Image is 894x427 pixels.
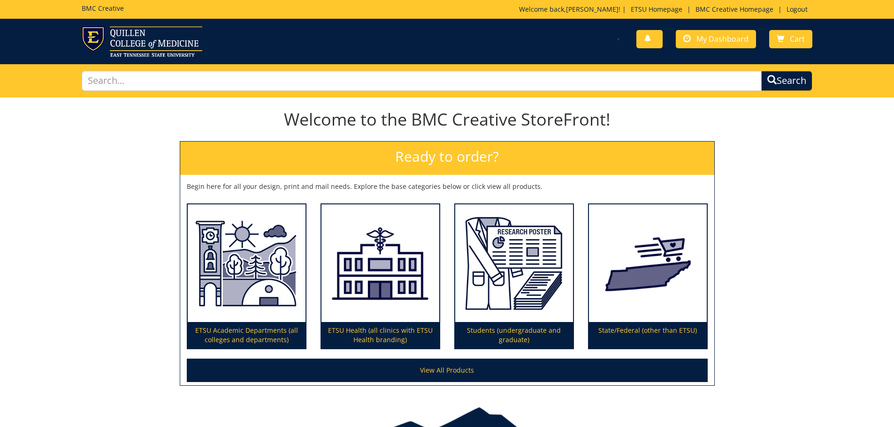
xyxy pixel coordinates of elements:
a: BMC Creative Homepage [691,5,778,14]
span: Cart [790,34,805,44]
span: My Dashboard [696,34,749,44]
button: Search [761,71,812,91]
input: Search... [82,71,762,91]
a: My Dashboard [676,30,756,48]
p: Welcome back, ! | | | [519,5,812,14]
a: ETSU Homepage [626,5,687,14]
a: Students (undergraduate and graduate) [455,204,573,349]
img: ETSU Health (all clinics with ETSU Health branding) [321,204,439,322]
a: State/Federal (other than ETSU) [589,204,707,349]
p: ETSU Academic Departments (all colleges and departments) [188,322,306,348]
a: ETSU Health (all clinics with ETSU Health branding) [321,204,439,349]
img: State/Federal (other than ETSU) [589,204,707,322]
a: ETSU Academic Departments (all colleges and departments) [188,204,306,349]
p: ETSU Health (all clinics with ETSU Health branding) [321,322,439,348]
h5: BMC Creative [82,5,124,12]
p: Begin here for all your design, print and mail needs. Explore the base categories below or click ... [187,182,708,191]
img: ETSU logo [82,26,202,57]
p: Students (undergraduate and graduate) [455,322,573,348]
h2: Ready to order? [180,142,714,175]
p: State/Federal (other than ETSU) [589,322,707,348]
img: ETSU Academic Departments (all colleges and departments) [188,204,306,322]
a: [PERSON_NAME] [566,5,619,14]
h1: Welcome to the BMC Creative StoreFront! [180,110,715,129]
img: Students (undergraduate and graduate) [455,204,573,322]
a: Logout [782,5,812,14]
a: View All Products [187,359,708,382]
a: Cart [769,30,812,48]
